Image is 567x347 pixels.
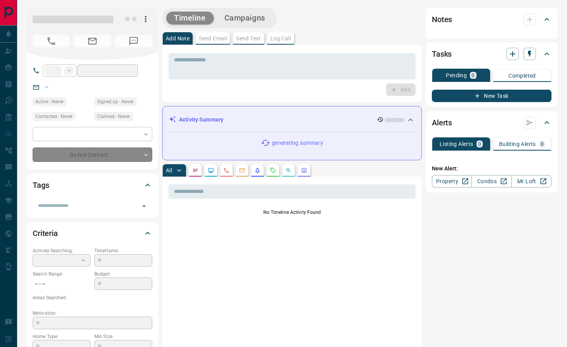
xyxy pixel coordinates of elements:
[254,167,261,173] svg: Listing Alerts
[35,113,73,120] span: Contacted - Never
[217,12,273,24] button: Campaigns
[270,167,276,173] svg: Requests
[74,35,111,47] span: No Email
[33,227,58,239] h2: Criteria
[499,141,536,147] p: Building Alerts
[94,271,152,278] p: Budget:
[169,113,415,127] div: Activity Summary
[35,98,64,106] span: Active - Never
[440,141,473,147] p: Listing Alerts
[33,179,49,191] h2: Tags
[478,141,481,147] p: 0
[166,168,172,173] p: All
[223,167,230,173] svg: Calls
[33,271,90,278] p: Search Range:
[239,167,245,173] svg: Emails
[179,116,223,124] p: Activity Summary
[432,10,551,29] div: Notes
[432,175,472,187] a: Property
[208,167,214,173] svg: Lead Browsing Activity
[272,139,323,147] p: generating summary
[432,13,452,26] h2: Notes
[169,209,416,216] p: No Timeline Activity Found
[508,73,536,78] p: Completed
[301,167,307,173] svg: Agent Actions
[446,73,467,78] p: Pending
[94,247,152,254] p: Timeframe:
[33,278,90,290] p: -- - --
[511,175,551,187] a: Mr.Loft
[33,247,90,254] p: Actively Searching:
[33,35,70,47] span: No Number
[285,167,292,173] svg: Opportunities
[432,45,551,63] div: Tasks
[33,224,152,243] div: Criteria
[33,333,90,340] p: Home Type:
[471,175,511,187] a: Condos
[33,176,152,194] div: Tags
[33,310,152,317] p: Motivation:
[432,116,452,129] h2: Alerts
[541,141,544,147] p: 0
[139,201,150,212] button: Open
[166,36,190,41] p: Add Note
[94,333,152,340] p: Min Size:
[432,113,551,132] div: Alerts
[432,90,551,102] button: New Task
[432,165,551,173] p: New Alert:
[97,98,134,106] span: Signed up - Never
[33,294,152,301] p: Areas Searched:
[471,73,475,78] p: 0
[432,48,452,60] h2: Tasks
[97,113,130,120] span: Claimed - Never
[115,35,152,47] span: No Number
[33,147,152,162] div: Do Not Contact
[192,167,198,173] svg: Notes
[45,84,48,90] a: --
[166,12,214,24] button: Timeline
